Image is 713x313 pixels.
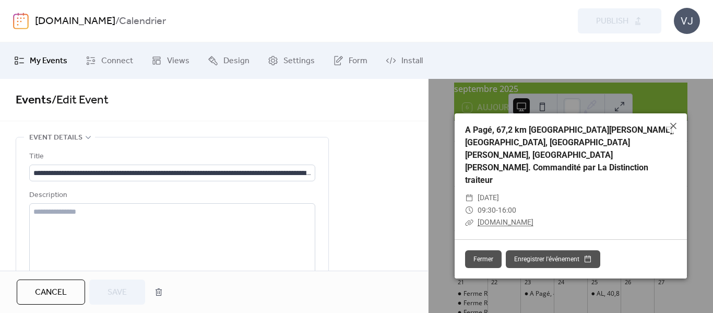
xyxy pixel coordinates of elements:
div: Title [29,150,313,163]
a: Form [325,47,375,75]
span: Design [223,55,249,67]
a: My Events [6,47,75,75]
a: Design [200,47,257,75]
span: Settings [283,55,315,67]
button: Fermer [465,250,502,268]
div: ​ [465,216,473,229]
a: Install [378,47,431,75]
button: Cancel [17,280,85,305]
span: - [496,206,498,214]
span: / Edit Event [52,89,109,112]
span: 16:00 [498,206,516,214]
div: ​ [465,204,473,217]
span: Install [401,55,423,67]
a: [DOMAIN_NAME] [35,11,115,31]
a: Settings [260,47,323,75]
a: Connect [78,47,141,75]
a: Views [144,47,197,75]
a: [DOMAIN_NAME] [478,218,533,226]
div: ​ [465,192,473,204]
img: logo [13,13,29,29]
a: A Pagé, 67,2 km [GEOGRAPHIC_DATA][PERSON_NAME], [GEOGRAPHIC_DATA], [GEOGRAPHIC_DATA][PERSON_NAME]... [465,125,674,185]
span: Cancel [35,286,67,299]
button: Enregistrer l'événement [506,250,600,268]
span: Event details [29,132,82,144]
b: / [115,11,119,31]
span: Form [349,55,367,67]
span: Connect [101,55,133,67]
div: Description [29,189,313,202]
span: 09:30 [478,206,496,214]
span: Views [167,55,189,67]
span: My Events [30,55,67,67]
span: [DATE] [478,192,499,204]
a: Events [16,89,52,112]
div: VJ [674,8,700,34]
b: Calendrier [119,11,166,31]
